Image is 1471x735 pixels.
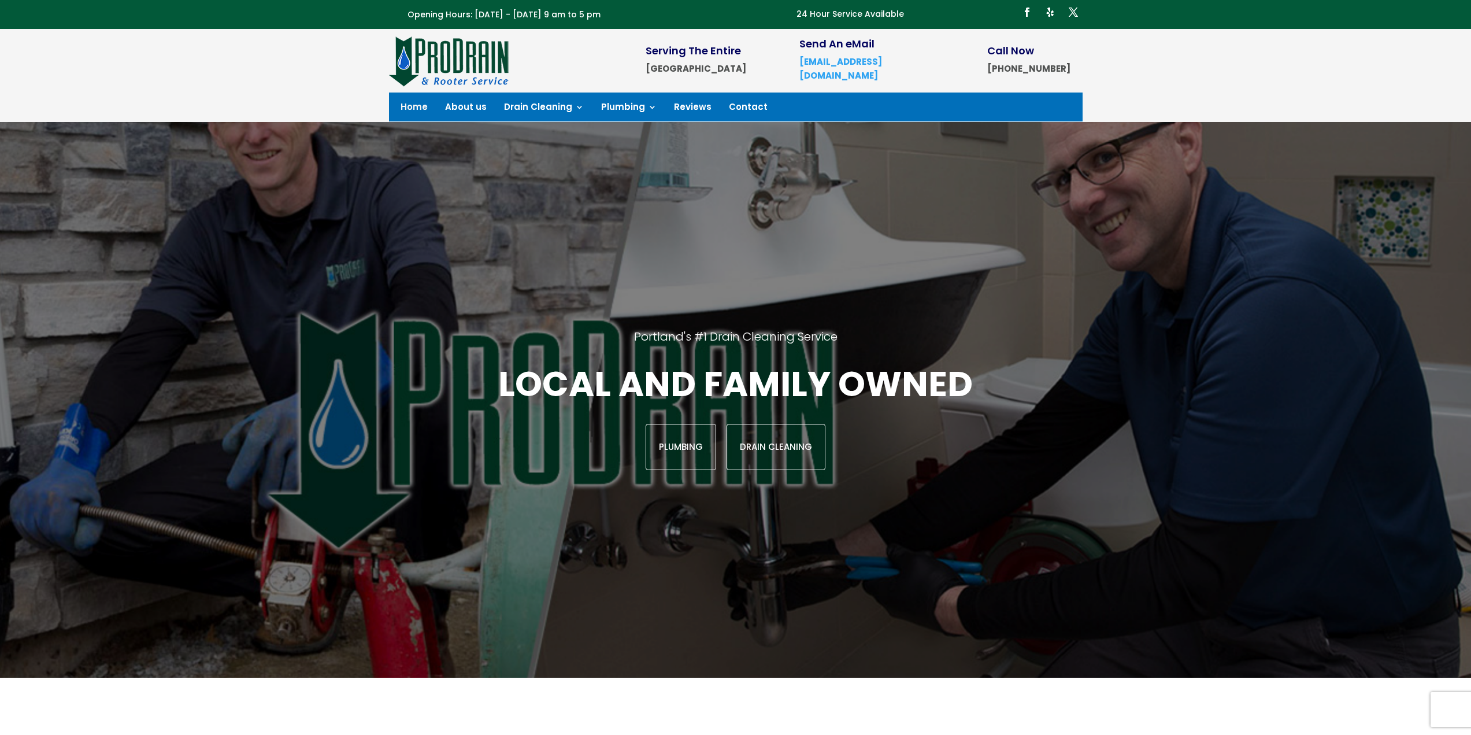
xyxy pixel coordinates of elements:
span: Call Now [987,43,1034,58]
a: Plumbing [646,424,716,470]
span: Send An eMail [799,36,875,51]
div: Local and family owned [192,361,1279,470]
a: Contact [729,103,768,116]
h2: Portland's #1 Drain Cleaning Service [192,329,1279,361]
a: About us [445,103,487,116]
a: [EMAIL_ADDRESS][DOMAIN_NAME] [799,56,882,82]
a: Drain Cleaning [504,103,584,116]
a: Drain Cleaning [727,424,825,470]
a: Follow on Facebook [1018,3,1036,21]
strong: [GEOGRAPHIC_DATA] [646,62,746,75]
a: Home [401,103,428,116]
a: Plumbing [601,103,657,116]
a: Follow on X [1064,3,1083,21]
span: Opening Hours: [DATE] - [DATE] 9 am to 5 pm [407,9,601,20]
p: 24 Hour Service Available [796,8,904,21]
a: Follow on Yelp [1041,3,1059,21]
a: Reviews [674,103,712,116]
span: Serving The Entire [646,43,741,58]
img: site-logo-100h [389,35,510,87]
strong: [PHONE_NUMBER] [987,62,1070,75]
